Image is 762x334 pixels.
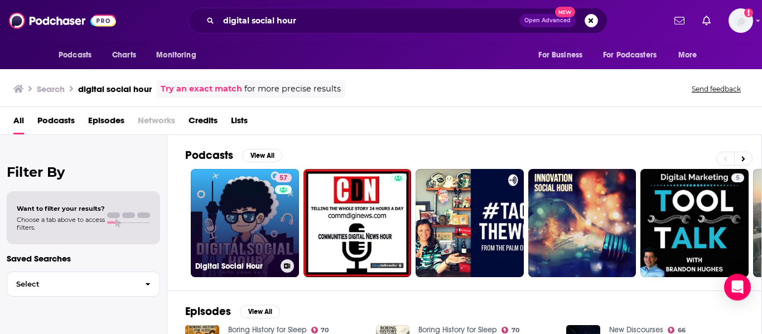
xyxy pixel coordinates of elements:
[744,8,753,17] svg: Add a profile image
[156,47,196,63] span: Monitoring
[678,328,686,333] span: 66
[17,205,105,212] span: Want to filter your results?
[242,149,282,162] button: View All
[9,10,116,31] img: Podchaser - Follow, Share and Rate Podcasts
[668,327,686,333] a: 66
[311,327,329,333] a: 70
[185,148,282,162] a: PodcastsView All
[7,280,136,288] span: Select
[555,7,575,17] span: New
[78,84,152,94] h3: digital social hour
[736,173,740,184] span: 5
[538,47,582,63] span: For Business
[138,112,175,134] span: Networks
[51,45,106,66] button: open menu
[244,83,341,95] span: for more precise results
[7,164,160,180] h2: Filter By
[7,253,160,264] p: Saved Searches
[501,327,519,333] a: 70
[519,14,576,27] button: Open AdvancedNew
[37,84,65,94] h3: Search
[13,112,24,134] a: All
[603,47,657,63] span: For Podcasters
[279,173,287,184] span: 57
[161,83,242,95] a: Try an exact match
[185,304,231,318] h2: Episodes
[688,84,744,94] button: Send feedback
[219,12,519,30] input: Search podcasts, credits, & more...
[724,274,751,301] div: Open Intercom Messenger
[185,304,280,318] a: EpisodesView All
[231,112,248,134] a: Lists
[698,11,715,30] a: Show notifications dropdown
[17,216,105,231] span: Choose a tab above to access filters.
[670,11,689,30] a: Show notifications dropdown
[105,45,143,66] a: Charts
[191,169,299,277] a: 57Digital Social Hour
[275,173,292,182] a: 57
[524,18,571,23] span: Open Advanced
[185,148,233,162] h2: Podcasts
[729,8,753,33] button: Show profile menu
[731,173,744,182] a: 5
[59,47,91,63] span: Podcasts
[640,169,749,277] a: 5
[88,112,124,134] a: Episodes
[240,305,280,318] button: View All
[678,47,697,63] span: More
[37,112,75,134] a: Podcasts
[729,8,753,33] span: Logged in as hconnor
[596,45,673,66] button: open menu
[671,45,711,66] button: open menu
[195,262,276,271] h3: Digital Social Hour
[148,45,210,66] button: open menu
[321,328,329,333] span: 70
[7,272,160,297] button: Select
[512,328,519,333] span: 70
[112,47,136,63] span: Charts
[530,45,596,66] button: open menu
[729,8,753,33] img: User Profile
[188,8,607,33] div: Search podcasts, credits, & more...
[189,112,218,134] a: Credits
